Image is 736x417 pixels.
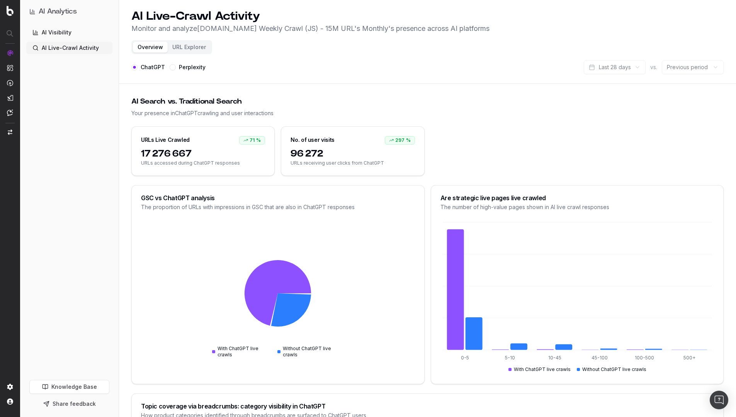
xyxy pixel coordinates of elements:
div: Your presence in ChatGPT crawling and user interactions [131,109,724,117]
button: AI Analytics [29,6,109,17]
div: Without ChatGPT live crawls [277,346,343,358]
button: Share feedback [29,397,109,411]
tspan: 5-10 [505,355,515,361]
tspan: 45-100 [592,355,608,361]
span: 17 276 667 [141,148,265,160]
img: Intelligence [7,65,13,71]
div: 297 [385,136,415,145]
span: vs. [650,63,657,71]
label: Perplexity [179,65,206,70]
tspan: 10-45 [548,355,561,361]
a: Knowledge Base [29,380,109,394]
div: Topic coverage via breadcrumbs: category visibility in ChatGPT [141,403,714,409]
img: Assist [7,109,13,116]
tspan: 0-5 [461,355,469,361]
div: With ChatGPT live crawls [212,346,271,358]
div: Open Intercom Messenger [710,391,728,409]
span: 96 272 [291,148,415,160]
tspan: 100-500 [635,355,654,361]
img: My account [7,398,13,405]
div: No. of user visits [291,136,335,144]
a: AI Live-Crawl Activity [26,42,112,54]
tspan: 500+ [683,355,695,361]
img: Studio [7,95,13,101]
div: Are strategic live pages live crawled [440,195,714,201]
h1: AI Analytics [39,6,77,17]
div: The proportion of URLs with impressions in GSC that are also in ChatGPT responses [141,203,415,211]
span: URLs receiving user clicks from ChatGPT [291,160,415,166]
h1: AI Live-Crawl Activity [131,9,490,23]
img: Botify logo [7,6,14,16]
div: GSC vs ChatGPT analysis [141,195,415,201]
label: ChatGPT [141,65,165,70]
span: % [256,137,261,143]
div: With ChatGPT live crawls [508,366,571,373]
div: Without ChatGPT live crawls [577,366,646,373]
img: Setting [7,384,13,390]
div: The number of high-value pages shown in AI live crawl responses [440,203,714,211]
img: Analytics [7,50,13,56]
div: AI Search vs. Traditional Search [131,96,724,107]
div: 71 [239,136,265,145]
img: Switch project [8,129,12,135]
div: URLs Live Crawled [141,136,190,144]
img: Activation [7,80,13,86]
span: % [406,137,411,143]
button: URL Explorer [168,42,211,53]
p: Monitor and analyze [DOMAIN_NAME] Weekly Crawl (JS) - 15M URL's Monthly 's presence across AI pla... [131,23,490,34]
a: AI Visibility [26,26,112,39]
button: Overview [133,42,168,53]
span: URLs accessed during ChatGPT responses [141,160,265,166]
